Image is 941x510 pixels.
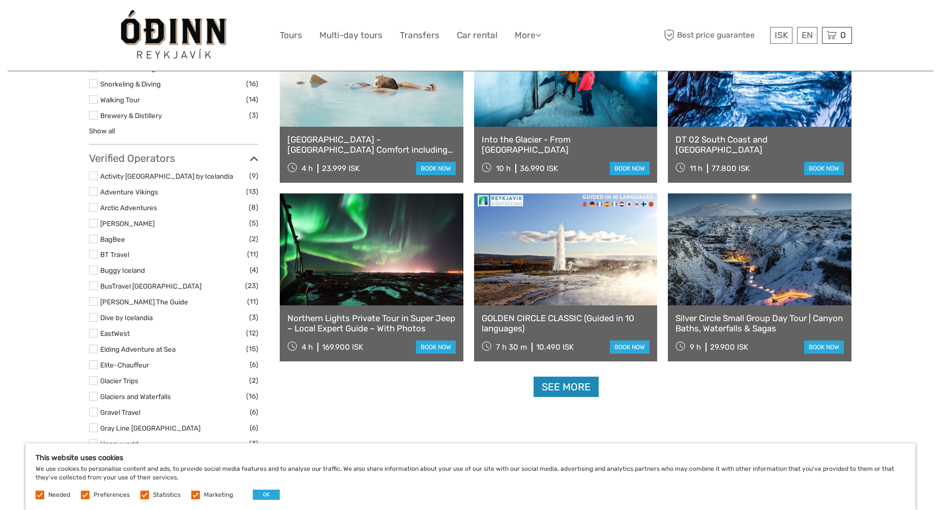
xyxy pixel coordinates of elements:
[661,27,768,44] span: Best price guarantee
[416,162,456,175] a: book now
[249,438,258,449] span: (3)
[416,341,456,354] a: book now
[100,329,130,337] a: EastWest
[534,377,599,398] a: See more
[117,16,129,28] button: Open LiveChat chat widget
[536,343,574,352] div: 10.490 ISK
[153,491,181,499] label: Statistics
[89,152,258,164] h3: Verified Operators
[14,18,115,26] p: We're away right now. Please check back later!
[246,343,258,355] span: (15)
[712,164,750,173] div: 77.800 ISK
[249,233,258,245] span: (2)
[246,186,258,197] span: (13)
[250,406,258,418] span: (6)
[302,164,313,173] span: 4 h
[280,28,302,43] a: Tours
[515,28,541,43] a: More
[100,408,140,416] a: Gravel Travel
[100,392,171,401] a: Glaciers and Waterfalls
[675,134,844,155] a: DT 02 South Coast and [GEOGRAPHIC_DATA]
[690,164,702,173] span: 11 h
[482,134,650,155] a: Into the Glacier - From [GEOGRAPHIC_DATA]
[246,94,258,105] span: (14)
[25,443,916,510] div: We use cookies to personalise content and ads, to provide social media features and to analyse ou...
[675,313,844,334] a: Silver Circle Small Group Day Tour | Canyon Baths, Waterfalls & Sagas
[100,204,157,212] a: Arctic Adventures
[100,377,138,385] a: Glacier Trips
[89,127,115,135] a: Show all
[287,134,456,155] a: [GEOGRAPHIC_DATA] - [GEOGRAPHIC_DATA] Comfort including admission
[710,343,748,352] div: 29.900 ISK
[100,361,149,369] a: Elite-Chauffeur
[775,30,788,40] span: ISK
[302,343,313,352] span: 4 h
[100,282,201,290] a: BusTravel [GEOGRAPHIC_DATA]
[100,440,138,448] a: Happyworld
[610,162,650,175] a: book now
[100,266,145,274] a: Buggy Iceland
[247,248,258,260] span: (11)
[400,28,439,43] a: Transfers
[245,280,258,292] span: (23)
[610,341,650,354] a: book now
[496,343,527,352] span: 7 h 30 m
[250,422,258,434] span: (6)
[247,296,258,307] span: (11)
[100,235,125,243] a: BagBee
[36,454,905,462] h5: This website uses cookies
[94,491,130,499] label: Preferences
[520,164,558,173] div: 36.990 ISK
[690,343,701,352] span: 9 h
[100,314,153,322] a: Dive by Icelandia
[100,188,158,196] a: Adventure Vikings
[100,96,140,104] a: Walking Tour
[496,164,511,173] span: 10 h
[100,111,162,120] a: Brewery & Distillery
[100,64,156,72] a: Horseback Riding
[839,30,847,40] span: 0
[246,78,258,90] span: (16)
[322,343,363,352] div: 169.900 ISK
[253,490,280,500] button: OK
[482,313,650,334] a: GOLDEN CIRCLE CLASSIC (Guided in 10 languages)
[246,327,258,339] span: (12)
[322,164,360,173] div: 23.999 ISK
[100,219,155,228] a: [PERSON_NAME]
[249,375,258,386] span: (2)
[249,170,258,182] span: (9)
[48,491,70,499] label: Needed
[249,311,258,323] span: (3)
[100,424,200,432] a: Gray Line [GEOGRAPHIC_DATA]
[119,8,229,63] img: General Info:
[804,162,844,175] a: book now
[100,345,175,353] a: Elding Adventure at Sea
[204,491,233,499] label: Marketing
[804,341,844,354] a: book now
[249,217,258,229] span: (5)
[457,28,497,43] a: Car rental
[100,172,233,180] a: Activity [GEOGRAPHIC_DATA] by Icelandia
[246,390,258,402] span: (16)
[287,313,456,334] a: Northern Lights Private Tour in Super Jeep – Local Expert Guide – With Photos
[249,109,258,121] span: (3)
[250,264,258,276] span: (4)
[319,28,383,43] a: Multi-day tours
[100,250,129,259] a: BT Travel
[797,27,817,44] div: EN
[250,359,258,371] span: (6)
[249,202,258,213] span: (8)
[100,298,188,306] a: [PERSON_NAME] The Guide
[100,80,161,88] a: Snorkeling & Diving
